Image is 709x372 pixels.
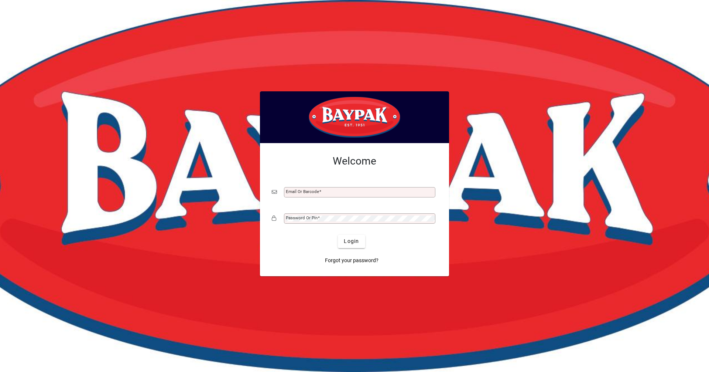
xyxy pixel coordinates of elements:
[325,257,379,264] span: Forgot your password?
[338,235,365,248] button: Login
[272,155,437,168] h2: Welcome
[286,215,318,220] mat-label: Password or Pin
[322,254,381,267] a: Forgot your password?
[344,237,359,245] span: Login
[286,189,319,194] mat-label: Email or Barcode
